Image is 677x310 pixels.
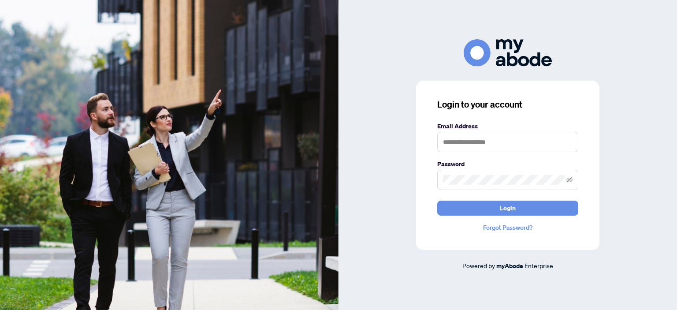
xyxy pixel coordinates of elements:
[496,261,523,271] a: myAbode
[437,121,578,131] label: Email Address
[437,201,578,216] button: Login
[500,201,516,215] span: Login
[524,261,553,269] span: Enterprise
[437,223,578,232] a: Forgot Password?
[462,261,495,269] span: Powered by
[566,177,573,183] span: eye-invisible
[437,159,578,169] label: Password
[437,98,578,111] h3: Login to your account
[464,39,552,66] img: ma-logo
